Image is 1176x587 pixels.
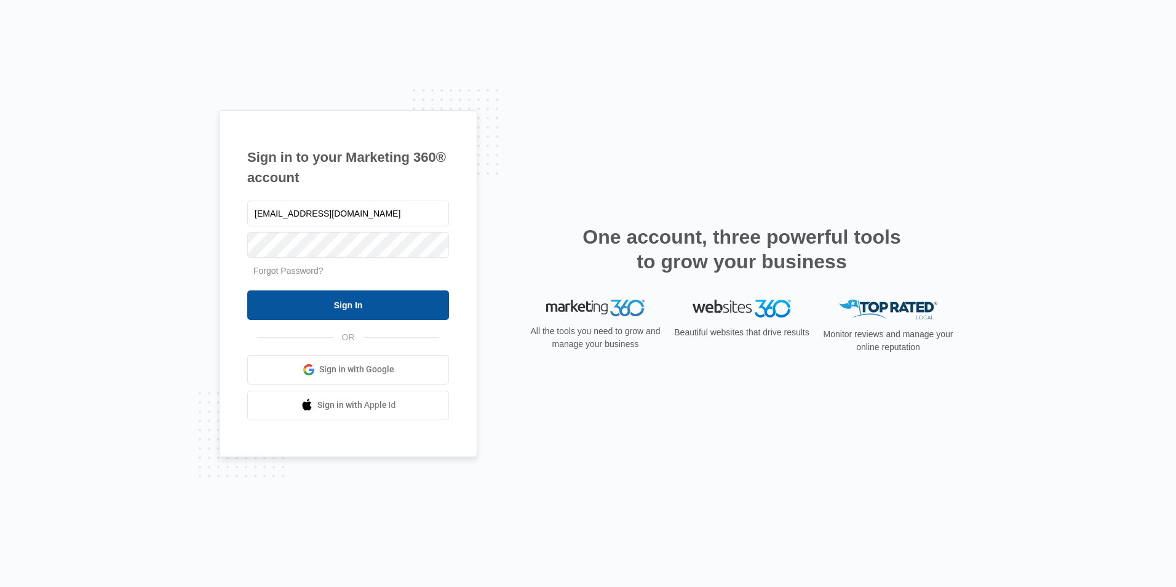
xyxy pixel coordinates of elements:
img: Websites 360 [693,300,791,317]
h2: One account, three powerful tools to grow your business [579,225,905,274]
input: Email [247,201,449,226]
a: Sign in with Google [247,355,449,385]
span: Sign in with Google [319,363,394,376]
h1: Sign in to your Marketing 360® account [247,147,449,188]
p: Beautiful websites that drive results [673,326,811,339]
input: Sign In [247,290,449,320]
p: All the tools you need to grow and manage your business [526,325,664,351]
img: Top Rated Local [839,300,937,320]
span: OR [333,331,364,344]
span: Sign in with Apple Id [317,399,396,412]
p: Monitor reviews and manage your online reputation [819,328,957,354]
a: Sign in with Apple Id [247,391,449,420]
img: Marketing 360 [546,300,645,317]
a: Forgot Password? [253,266,324,276]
